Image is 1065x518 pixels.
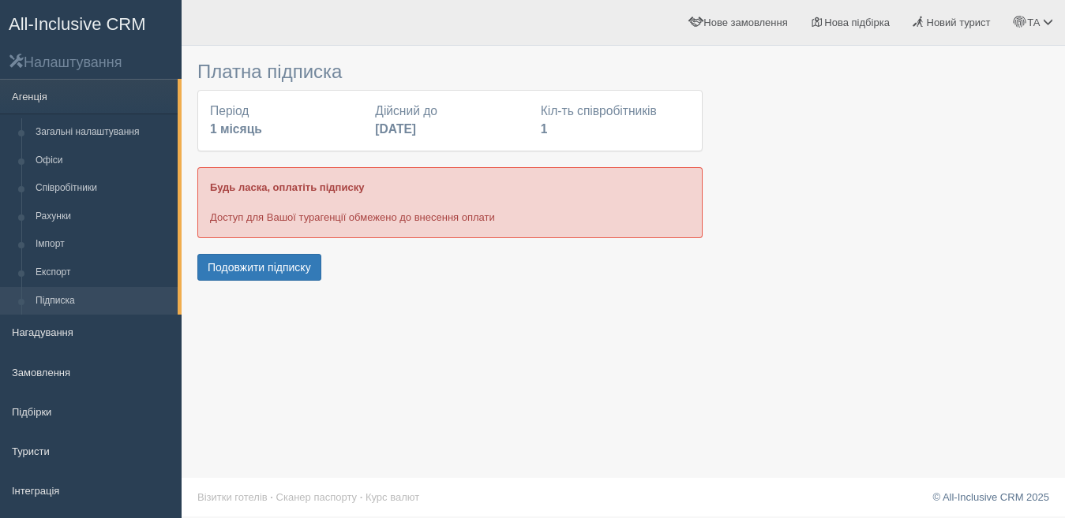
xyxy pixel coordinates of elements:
b: 1 місяць [210,122,262,136]
a: Загальні налаштування [28,118,178,147]
div: Період [202,102,367,139]
a: All-Inclusive CRM [1,1,181,44]
div: Доступ для Вашої турагенції обмежено до внесення оплати [197,167,703,237]
h3: Платна підписка [197,61,703,82]
b: [DATE] [375,122,416,136]
span: All-Inclusive CRM [9,14,146,34]
a: Курс валют [366,491,419,503]
a: Співробітники [28,174,178,203]
a: Експорт [28,259,178,287]
a: Сканер паспорту [276,491,357,503]
a: © All-Inclusive CRM 2025 [932,491,1049,503]
a: Підписка [28,287,178,315]
b: 1 [541,122,548,136]
span: ТА [1027,17,1040,28]
span: Новий турист [927,17,991,28]
a: Імпорт [28,230,178,259]
b: Будь ласка, оплатіть підписку [210,181,364,193]
a: Офіси [28,147,178,175]
span: Нове замовлення [703,17,787,28]
a: Візитки готелів [197,491,268,503]
div: Кіл-ть співробітників [533,102,698,139]
button: Подовжити підписку [197,254,321,281]
span: · [270,491,273,503]
div: Дійсний до [367,102,532,139]
span: Нова підбірка [824,17,890,28]
a: Рахунки [28,203,178,231]
span: · [360,491,363,503]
